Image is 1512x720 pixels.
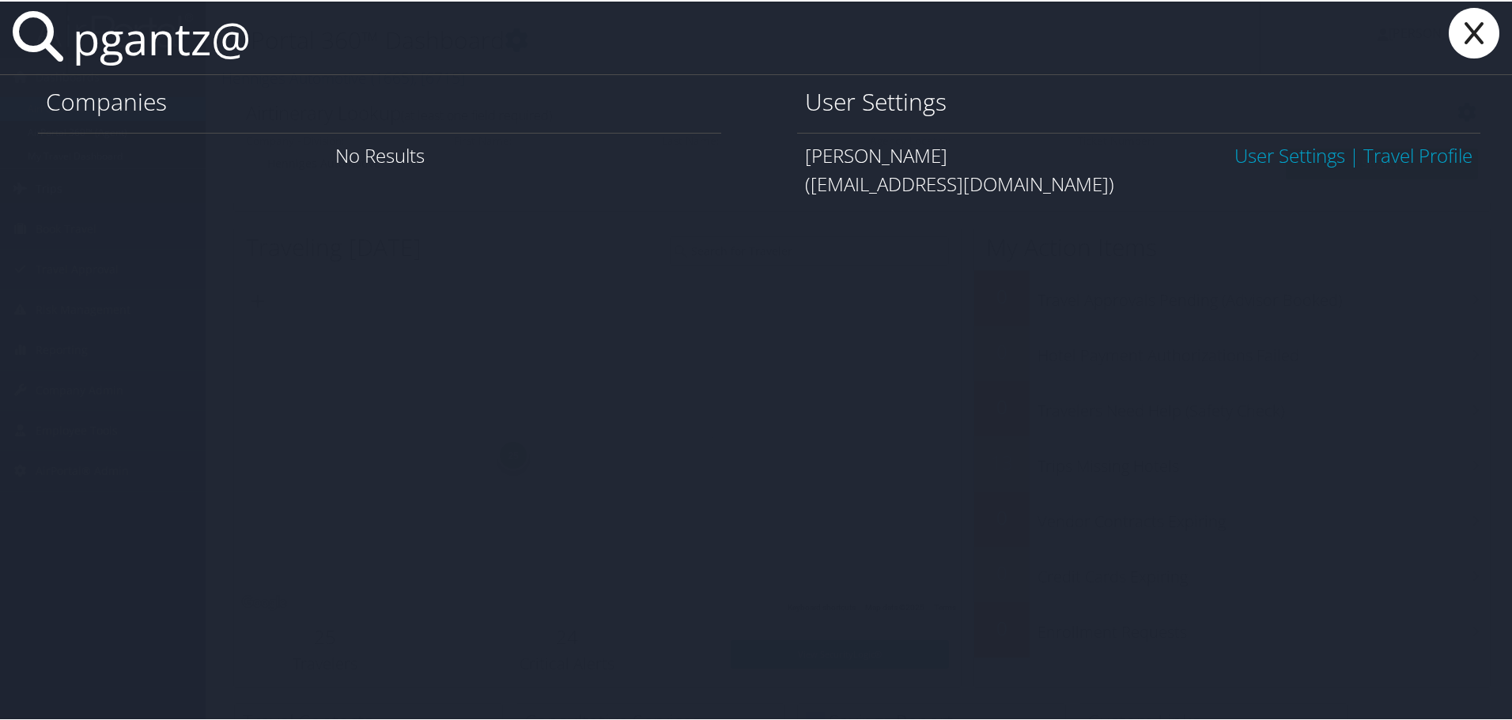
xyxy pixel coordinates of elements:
a: View OBT Profile [1363,141,1472,167]
h1: Companies [46,84,713,117]
a: User Settings [1234,141,1345,167]
div: No Results [38,131,721,176]
span: | [1345,141,1363,167]
span: [PERSON_NAME] [805,141,947,167]
div: ([EMAIL_ADDRESS][DOMAIN_NAME]) [805,168,1472,197]
h1: User Settings [805,84,1472,117]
